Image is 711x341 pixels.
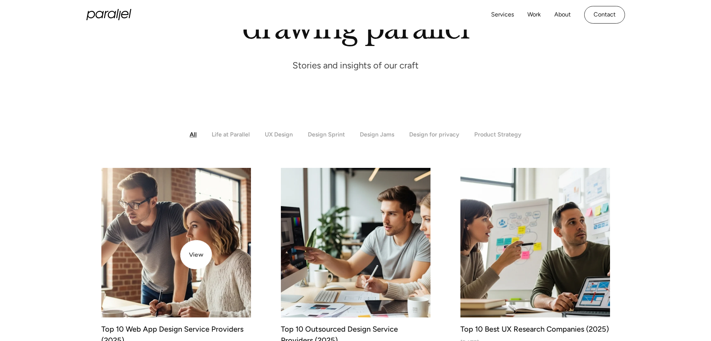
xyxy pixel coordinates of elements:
[409,131,459,138] div: Design for privacy
[460,323,610,335] div: Top 10 Best UX Research Companies (2025)
[212,131,250,138] div: Life at Parallel
[360,131,394,138] div: Design Jams
[554,9,571,20] a: About
[460,168,610,317] img: Top 10 Best UX Research Companies (2025)
[86,9,131,20] a: home
[98,164,255,321] img: Top 10 Web App Design Service Providers (2025)
[584,6,625,24] a: Contact
[292,59,419,71] p: Stories and insights of our craft
[190,131,197,138] div: All
[308,131,345,138] div: Design Sprint
[265,131,293,138] div: UX Design
[491,9,514,20] a: Services
[281,168,430,317] img: Top 10 Outsourced Design Service Providers (2025)
[474,131,521,138] div: Product Strategy
[527,9,541,20] a: Work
